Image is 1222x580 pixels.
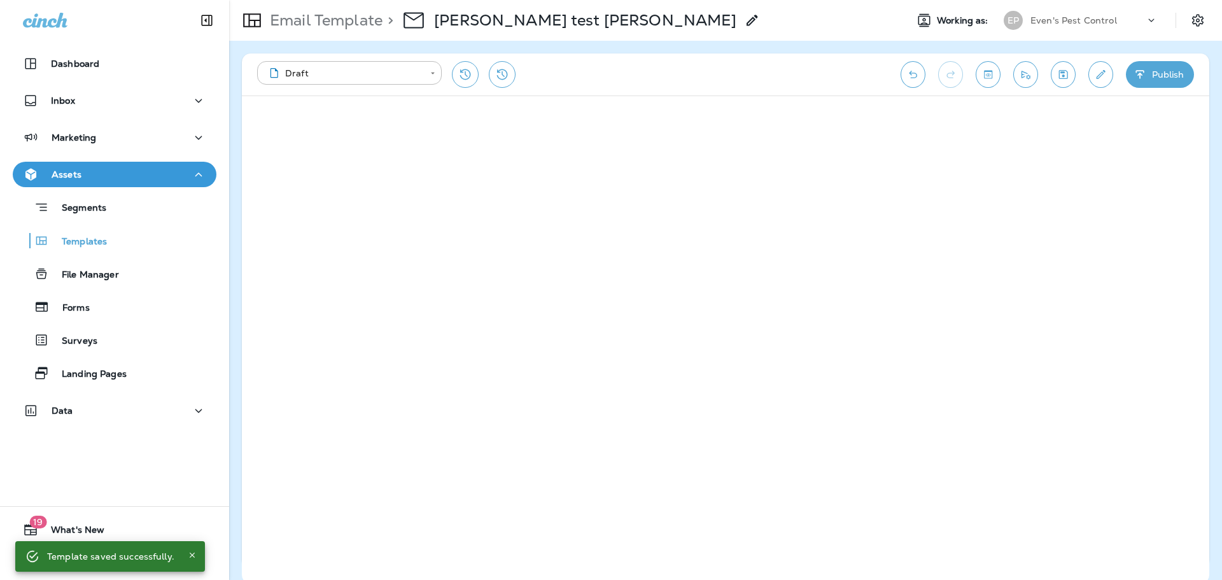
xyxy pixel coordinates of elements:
button: Dashboard [13,51,216,76]
p: Even's Pest Control [1030,15,1117,25]
div: Template saved successfully. [47,545,174,568]
p: Marketing [52,132,96,143]
p: Inbox [51,95,75,106]
div: Draft [266,67,421,80]
span: 19 [29,516,46,528]
p: [PERSON_NAME] test [PERSON_NAME] [434,11,736,30]
p: Data [52,406,73,416]
button: Data [13,398,216,423]
button: Inbox [13,88,216,113]
p: Segments [49,202,106,215]
button: View Changelog [489,61,516,88]
button: Marketing [13,125,216,150]
button: 19What's New [13,517,216,542]
button: Landing Pages [13,360,216,386]
button: Close [185,548,200,563]
button: Send test email [1013,61,1038,88]
p: Forms [50,302,90,315]
button: Toggle preview [976,61,1001,88]
p: > [383,11,393,30]
button: Save [1051,61,1076,88]
button: Templates [13,227,216,254]
button: Restore from previous version [452,61,479,88]
p: Email Template [265,11,383,30]
p: Dashboard [51,59,99,69]
span: What's New [38,525,104,540]
div: EP [1004,11,1023,30]
div: Hannah test Bill reminder [434,11,736,30]
button: Support [13,548,216,573]
button: Publish [1126,61,1194,88]
button: Surveys [13,327,216,353]
button: Undo [901,61,925,88]
p: File Manager [49,269,119,281]
button: Assets [13,162,216,187]
p: Landing Pages [49,369,127,381]
button: Forms [13,294,216,320]
button: File Manager [13,260,216,287]
p: Surveys [49,336,97,348]
span: Working as: [937,15,991,26]
p: Templates [49,236,107,248]
p: Assets [52,169,81,180]
button: Edit details [1088,61,1113,88]
button: Settings [1186,9,1209,32]
button: Segments [13,194,216,221]
button: Collapse Sidebar [189,8,225,33]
